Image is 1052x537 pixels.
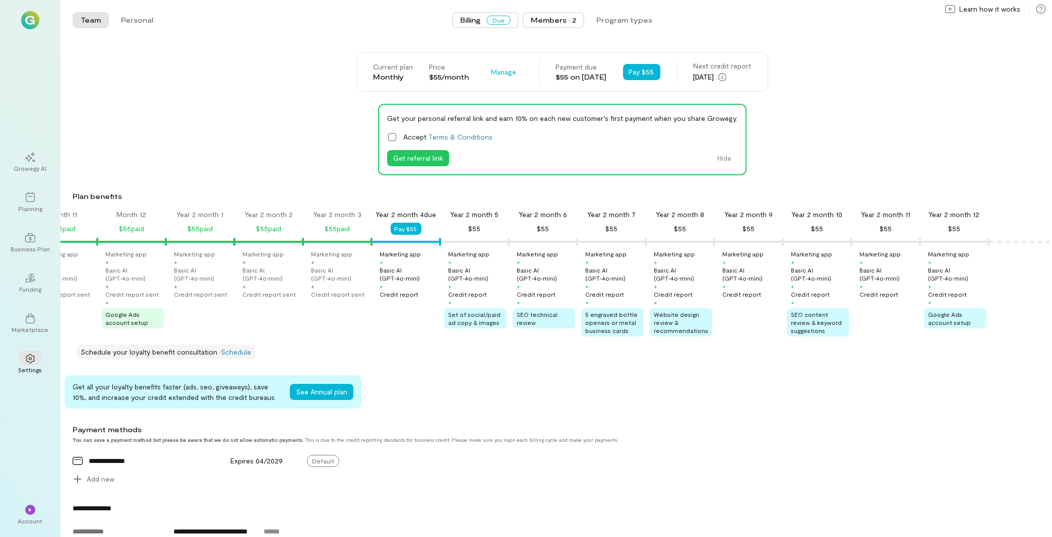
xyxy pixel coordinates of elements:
[403,131,492,142] span: Accept
[380,250,421,258] div: Marketing app
[18,205,42,213] div: Planning
[244,210,293,220] div: Year 2 month 2
[585,282,589,290] div: +
[256,223,281,235] div: $55 paid
[448,311,501,326] span: Set of social/paid ad copy & images
[859,266,918,282] div: Basic AI (GPT‑4o‑mini)
[242,258,246,266] div: +
[724,210,773,220] div: Year 2 month 9
[928,311,971,326] span: Google Ads account setup
[87,474,114,484] span: Add new
[387,150,449,166] button: Get referral link
[605,223,617,235] div: $55
[387,113,737,123] div: Get your personal referral link and earn 10% on each new customer's first payment when you share ...
[517,258,520,266] div: +
[859,282,863,290] div: +
[859,290,898,298] div: Credit report
[188,223,213,235] div: $55 paid
[556,72,607,82] div: $55 on [DATE]
[12,225,48,261] a: Business Plan
[585,266,644,282] div: Basic AI (GPT‑4o‑mini)
[376,210,436,220] div: Year 2 month 4 due
[722,266,781,282] div: Basic AI (GPT‑4o‑mini)
[113,12,161,28] button: Personal
[374,72,413,82] div: Monthly
[654,290,693,298] div: Credit report
[73,437,303,443] strong: You can save a payment method but please be aware that we do not allow automatic payments.
[12,265,48,301] a: Funding
[694,61,752,71] div: Next credit report
[242,250,284,258] div: Marketing app
[448,282,452,290] div: +
[311,258,315,266] div: +
[517,298,520,306] div: +
[674,223,686,235] div: $55
[105,311,148,326] span: Google Ads account setup
[928,258,932,266] div: +
[380,290,418,298] div: Credit report
[791,266,849,282] div: Basic AI (GPT‑4o‑mini)
[313,210,361,220] div: Year 2 month 3
[311,266,369,282] div: Basic AI (GPT‑4o‑mini)
[242,290,296,298] div: Credit report sent
[654,250,695,258] div: Marketing app
[517,290,555,298] div: Credit report
[73,12,109,28] button: Team
[531,15,576,25] div: Members · 2
[587,210,636,220] div: Year 2 month 7
[429,62,469,72] div: Price
[448,298,452,306] div: +
[485,64,523,80] button: Manage
[311,290,364,298] div: Credit report sent
[307,455,339,467] span: Default
[105,290,159,298] div: Credit report sent
[791,282,794,290] div: +
[791,311,842,334] span: SEO content review & keyword suggestions
[174,266,232,282] div: Basic AI (GPT‑4o‑mini)
[448,258,452,266] div: +
[49,210,77,220] div: Month 11
[654,282,657,290] div: +
[174,282,177,290] div: +
[174,290,227,298] div: Credit report sent
[517,311,558,326] span: SEO technical review
[654,298,657,306] div: +
[556,62,607,72] div: Payment due
[105,298,109,306] div: +
[928,266,986,282] div: Basic AI (GPT‑4o‑mini)
[523,12,584,28] button: Members · 2
[928,298,932,306] div: +
[452,12,519,28] button: BillingDue
[19,366,42,374] div: Settings
[791,250,832,258] div: Marketing app
[792,210,843,220] div: Year 2 month 10
[811,223,823,235] div: $55
[517,250,558,258] div: Marketing app
[722,290,761,298] div: Credit report
[929,210,980,220] div: Year 2 month 12
[585,298,589,306] div: +
[429,72,469,82] div: $55/month
[290,384,353,400] button: See Annual plan
[14,164,47,172] div: Growegy AI
[654,311,708,334] span: Website design review & recommendations
[517,266,575,282] div: Basic AI (GPT‑4o‑mini)
[722,250,764,258] div: Marketing app
[12,325,49,333] div: Marketplace
[654,266,712,282] div: Basic AI (GPT‑4o‑mini)
[73,191,1048,202] div: Plan benefits
[654,258,657,266] div: +
[242,282,246,290] div: +
[105,250,147,258] div: Marketing app
[81,348,221,356] span: Schedule your loyalty benefit consultation ·
[448,290,487,298] div: Credit report
[19,285,41,293] div: Funding
[585,258,589,266] div: +
[174,258,177,266] div: +
[791,290,830,298] div: Credit report
[588,12,660,28] button: Program types
[12,346,48,382] a: Settings
[12,184,48,221] a: Planning
[722,282,726,290] div: +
